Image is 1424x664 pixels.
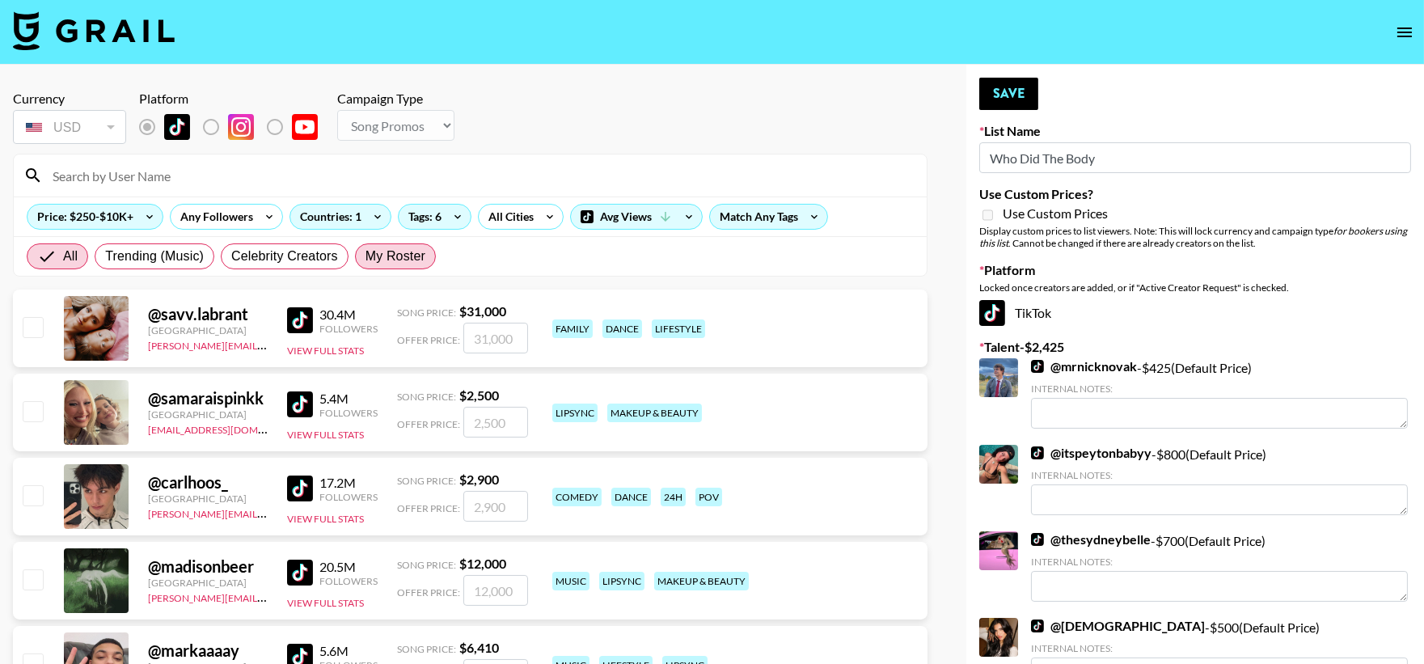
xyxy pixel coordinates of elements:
span: Song Price: [397,559,456,571]
button: Save [979,78,1038,110]
span: Song Price: [397,307,456,319]
button: View Full Stats [287,597,364,609]
div: 17.2M [319,475,378,491]
div: 24h [661,488,686,506]
img: TikTok [164,114,190,140]
input: 2,900 [463,491,528,522]
label: Platform [979,262,1411,278]
div: 5.6M [319,643,378,659]
div: Price: $250-$10K+ [27,205,163,229]
label: Talent - $ 2,425 [979,339,1411,355]
div: @ carlhoos_ [148,472,268,493]
img: TikTok [1031,360,1044,373]
div: dance [602,319,642,338]
strong: $ 31,000 [459,303,506,319]
div: dance [611,488,651,506]
div: makeup & beauty [654,572,749,590]
span: Celebrity Creators [231,247,338,266]
span: Song Price: [397,475,456,487]
span: Use Custom Prices [1003,205,1108,222]
span: My Roster [366,247,425,266]
a: [PERSON_NAME][EMAIL_ADDRESS][DOMAIN_NAME] [148,336,387,352]
div: Internal Notes: [1031,642,1408,654]
div: makeup & beauty [607,404,702,422]
img: TikTok [1031,620,1044,632]
img: YouTube [292,114,318,140]
div: Followers [319,323,378,335]
div: Internal Notes: [1031,383,1408,395]
label: Use Custom Prices? [979,186,1411,202]
strong: $ 6,410 [459,640,499,655]
strong: $ 12,000 [459,556,506,571]
div: family [552,319,593,338]
div: lipsync [552,404,598,422]
img: TikTok [979,300,1005,326]
a: [PERSON_NAME][EMAIL_ADDRESS][DOMAIN_NAME] [148,589,387,604]
div: Avg Views [571,205,702,229]
img: TikTok [1031,446,1044,459]
img: Grail Talent [13,11,175,50]
div: Campaign Type [337,91,454,107]
button: View Full Stats [287,513,364,525]
img: TikTok [287,476,313,501]
span: Trending (Music) [105,247,204,266]
div: @ markaaaay [148,641,268,661]
button: View Full Stats [287,345,364,357]
div: Platform [139,91,331,107]
div: All Cities [479,205,537,229]
div: - $ 700 (Default Price) [1031,531,1408,602]
span: Offer Price: [397,502,460,514]
div: music [552,572,589,590]
div: comedy [552,488,602,506]
div: Followers [319,407,378,419]
div: [GEOGRAPHIC_DATA] [148,577,268,589]
div: [GEOGRAPHIC_DATA] [148,408,268,421]
strong: $ 2,900 [459,472,499,487]
div: 20.5M [319,559,378,575]
div: - $ 800 (Default Price) [1031,445,1408,515]
img: TikTok [287,560,313,586]
div: TikTok [979,300,1411,326]
div: Followers [319,575,378,587]
button: open drawer [1388,16,1421,49]
a: @thesydneybelle [1031,531,1151,548]
div: Followers [319,491,378,503]
span: Offer Price: [397,334,460,346]
a: [EMAIL_ADDRESS][DOMAIN_NAME] [148,421,311,436]
div: Internal Notes: [1031,469,1408,481]
label: List Name [979,123,1411,139]
div: Remove selected talent to change your currency [13,107,126,147]
div: Currency [13,91,126,107]
div: 5.4M [319,391,378,407]
div: USD [16,113,123,142]
div: Locked once creators are added, or if "Active Creator Request" is checked. [979,281,1411,294]
strong: $ 2,500 [459,387,499,403]
div: lipsync [599,572,644,590]
span: Song Price: [397,391,456,403]
div: pov [695,488,722,506]
div: 30.4M [319,307,378,323]
div: Countries: 1 [290,205,391,229]
span: Offer Price: [397,586,460,598]
div: [GEOGRAPHIC_DATA] [148,493,268,505]
img: TikTok [1031,533,1044,546]
div: @ samaraispinkk [148,388,268,408]
span: Song Price: [397,643,456,655]
div: Tags: 6 [399,205,471,229]
img: TikTok [287,307,313,333]
div: @ savv.labrant [148,304,268,324]
em: for bookers using this list [979,225,1407,249]
a: @mrnicknovak [1031,358,1137,374]
span: All [63,247,78,266]
div: @ madisonbeer [148,556,268,577]
button: View Full Stats [287,429,364,441]
input: Search by User Name [43,163,917,188]
input: 31,000 [463,323,528,353]
div: Any Followers [171,205,256,229]
img: Instagram [228,114,254,140]
div: Display custom prices to list viewers. Note: This will lock currency and campaign type . Cannot b... [979,225,1411,249]
a: @[DEMOGRAPHIC_DATA] [1031,618,1205,634]
div: List locked to TikTok. [139,110,331,144]
img: TikTok [287,391,313,417]
a: @itspeytonbabyy [1031,445,1151,461]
